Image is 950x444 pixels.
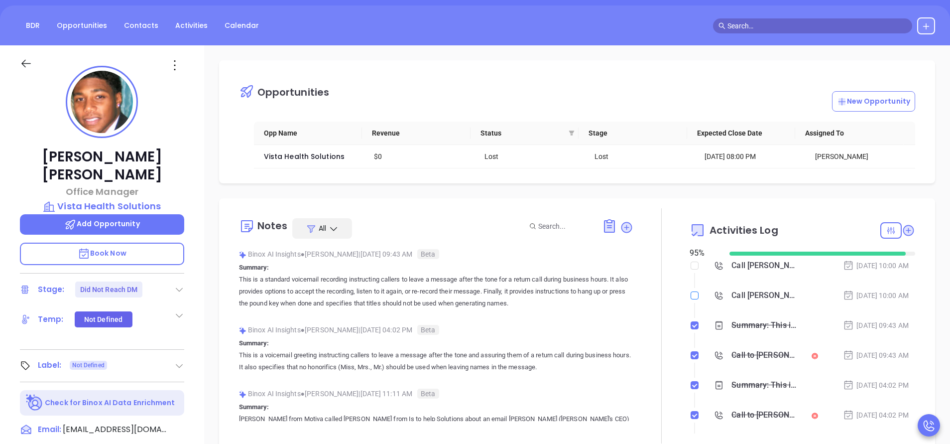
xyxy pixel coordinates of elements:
[594,151,691,162] div: Lost
[38,358,62,373] div: Label:
[239,264,269,271] b: Summary:
[569,130,575,136] span: filter
[727,20,907,31] input: Search…
[264,151,345,161] a: Vista Health Solutions
[843,410,909,421] div: [DATE] 04:02 PM
[417,389,439,399] span: Beta
[837,96,911,107] p: New Opportunity
[795,122,904,145] th: Assigned To
[20,199,184,213] a: Vista Health Solutions
[20,148,184,184] p: [PERSON_NAME] [PERSON_NAME]
[239,403,269,411] b: Summary:
[579,122,687,145] th: Stage
[80,282,138,297] div: Did Not Reach DM
[64,219,140,229] span: Add Opportunity
[843,320,909,331] div: [DATE] 09:43 AM
[731,258,797,273] div: Call [PERSON_NAME] to follow up
[51,17,113,34] a: Opportunities
[239,247,633,262] div: Binox AI Insights [PERSON_NAME] | [DATE] 09:43 AM
[718,22,725,29] span: search
[38,312,64,327] div: Temp:
[687,122,795,145] th: Expected Close Date
[239,339,269,347] b: Summary:
[26,394,43,412] img: Ai-Enrich-DaqCidB-.svg
[71,71,133,133] img: profile-user
[731,318,797,333] div: Summary: This is a standard voicemail recording instructing callers to leave a message after the ...
[843,350,909,361] div: [DATE] 09:43 AM
[705,151,801,162] div: [DATE] 08:00 PM
[63,424,167,436] span: [EMAIL_ADDRESS][DOMAIN_NAME]
[319,223,326,233] span: All
[538,221,591,232] input: Search...
[484,151,581,162] div: Lost
[417,249,439,259] span: Beta
[254,122,362,145] th: Opp Name
[45,398,175,408] p: Check for Binox AI Data Enrichment
[374,151,470,162] div: $0
[843,260,909,271] div: [DATE] 10:00 AM
[84,311,122,327] div: Not Defined
[567,126,577,141] span: filter
[72,360,105,371] span: Not Defined
[731,288,797,303] div: Call [PERSON_NAME] to follow up
[118,17,164,34] a: Contacts
[239,322,633,337] div: Binox AI Insights [PERSON_NAME] | [DATE] 04:02 PM
[257,87,329,97] div: Opportunities
[815,151,911,162] div: [PERSON_NAME]
[731,378,797,393] div: Summary: This is a voicemail greeting instructing callers to leave a message after the tone and a...
[480,128,565,139] span: Status
[301,326,305,334] span: ●
[362,122,470,145] th: Revenue
[239,391,246,398] img: svg%3e
[239,327,246,334] img: svg%3e
[38,282,65,297] div: Stage:
[38,424,61,437] span: Email:
[843,380,909,391] div: [DATE] 04:02 PM
[301,390,305,398] span: ●
[257,221,288,231] div: Notes
[78,248,126,258] span: Book Now
[731,348,797,363] div: Call to [PERSON_NAME]
[239,386,633,401] div: Binox AI Insights [PERSON_NAME] | [DATE] 11:11 AM
[219,17,265,34] a: Calendar
[301,250,305,258] span: ●
[239,251,246,259] img: svg%3e
[20,185,184,198] p: Office Manager
[731,408,797,423] div: Call to [PERSON_NAME]
[239,349,633,373] p: This is a voicemail greeting instructing callers to leave a message after the tone and assuring t...
[417,325,439,335] span: Beta
[20,17,46,34] a: BDR
[843,290,909,301] div: [DATE] 10:00 AM
[239,274,633,309] p: This is a standard voicemail recording instructing callers to leave a message after the tone for ...
[169,17,214,34] a: Activities
[710,225,778,235] span: Activities Log
[690,247,717,259] div: 95 %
